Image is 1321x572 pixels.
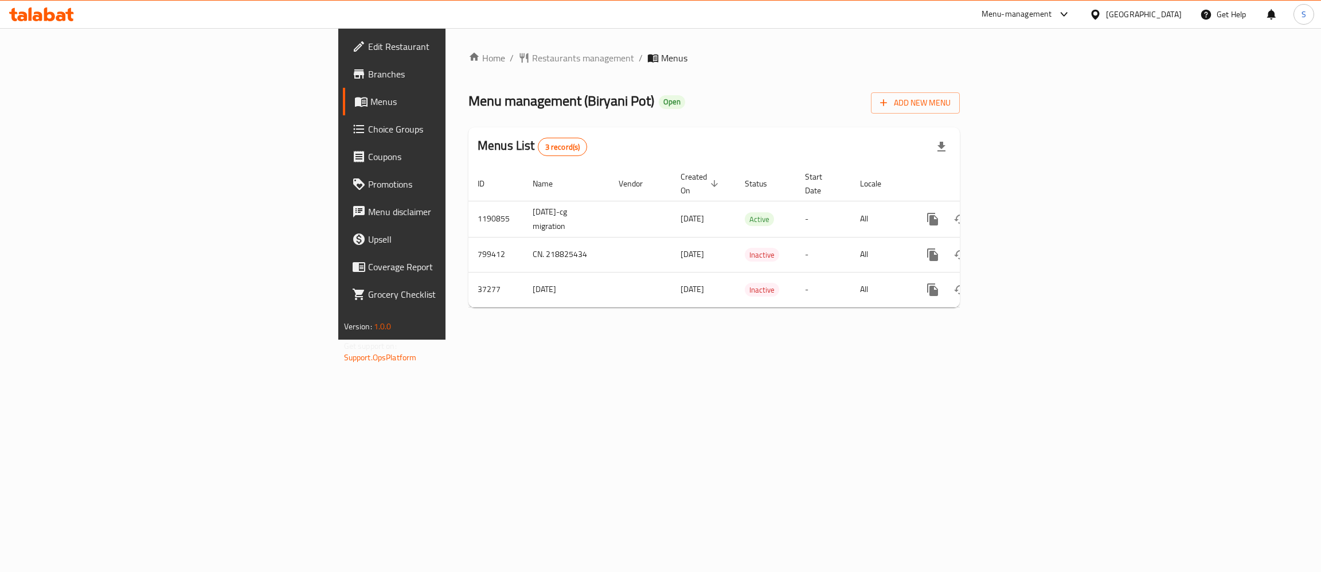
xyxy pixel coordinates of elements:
span: Version: [344,319,372,334]
span: Add New Menu [880,96,951,110]
td: - [796,272,851,307]
nav: breadcrumb [468,51,960,65]
a: Choice Groups [343,115,559,143]
span: S [1302,8,1306,21]
span: 1.0.0 [374,319,392,334]
div: Open [659,95,685,109]
button: Change Status [947,276,974,303]
span: Locale [860,177,896,190]
span: Coverage Report [368,260,550,274]
span: Active [745,213,774,226]
span: Status [745,177,782,190]
a: Coupons [343,143,559,170]
span: Coupons [368,150,550,164]
th: Actions [910,166,1038,201]
td: All [851,237,910,272]
a: Menu disclaimer [343,198,559,225]
span: Grocery Checklist [368,287,550,301]
div: Menu-management [982,7,1052,21]
div: [GEOGRAPHIC_DATA] [1106,8,1182,21]
span: Edit Restaurant [368,40,550,53]
button: more [919,205,947,233]
span: Choice Groups [368,122,550,136]
h2: Menus List [478,137,587,156]
span: ID [478,177,499,190]
span: Restaurants management [532,51,634,65]
span: Inactive [745,283,779,297]
td: All [851,272,910,307]
a: Grocery Checklist [343,281,559,308]
td: - [796,201,851,237]
span: Menu disclaimer [368,205,550,219]
div: Active [745,212,774,226]
span: Open [659,97,685,107]
span: [DATE] [681,247,704,262]
a: Branches [343,60,559,88]
button: Change Status [947,205,974,233]
button: Add New Menu [871,92,960,114]
span: Upsell [368,232,550,246]
span: Menus [661,51,687,65]
a: Upsell [343,225,559,253]
span: Menus [370,95,550,108]
span: Inactive [745,248,779,262]
a: Support.OpsPlatform [344,350,417,365]
a: Promotions [343,170,559,198]
button: Change Status [947,241,974,269]
span: Menu management ( Biryani Pot ) [468,88,654,114]
button: more [919,276,947,303]
span: [DATE] [681,211,704,226]
li: / [639,51,643,65]
div: Total records count [538,138,588,156]
td: [DATE] [523,272,609,307]
a: Edit Restaurant [343,33,559,60]
span: Get support on: [344,338,397,353]
span: 3 record(s) [538,142,587,153]
span: [DATE] [681,282,704,297]
span: Created On [681,170,722,197]
a: Menus [343,88,559,115]
div: Export file [928,133,955,161]
span: Promotions [368,177,550,191]
span: Vendor [619,177,658,190]
span: Start Date [805,170,837,197]
td: - [796,237,851,272]
td: [DATE]-cg migration [523,201,609,237]
a: Restaurants management [518,51,634,65]
span: Branches [368,67,550,81]
button: more [919,241,947,269]
table: enhanced table [468,166,1038,308]
a: Coverage Report [343,253,559,281]
span: Name [533,177,568,190]
td: CN. 218825434 [523,237,609,272]
td: All [851,201,910,237]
